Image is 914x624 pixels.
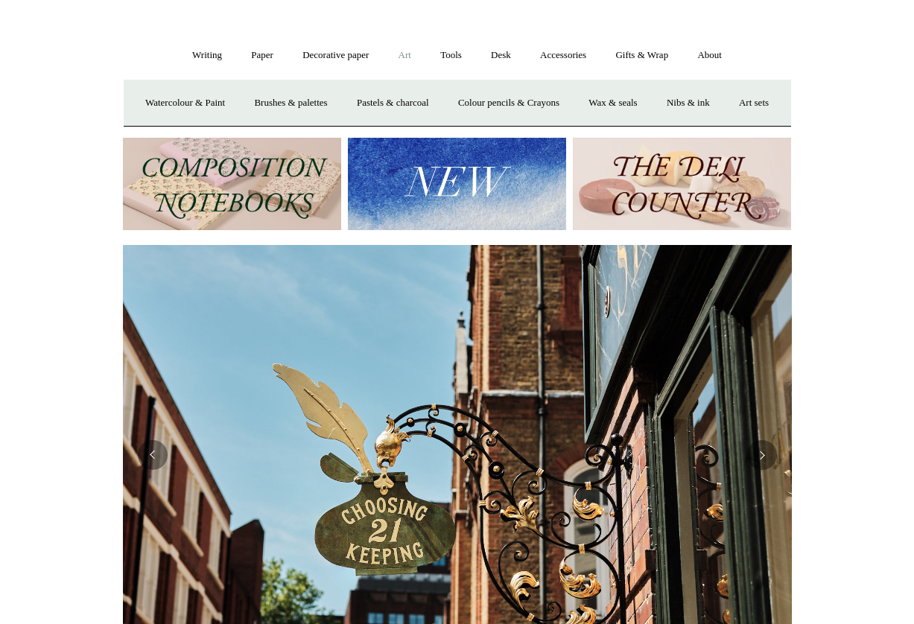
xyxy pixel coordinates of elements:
a: Colour pencils & Crayons [445,83,573,123]
img: New.jpg__PID:f73bdf93-380a-4a35-bcfe-7823039498e1 [348,138,566,231]
a: Desk [477,36,524,75]
a: Accessories [527,36,600,75]
a: Pastels & charcoal [343,83,442,123]
a: Writing [179,36,235,75]
a: Brushes & palettes [241,83,340,123]
a: Art sets [726,83,782,123]
a: Art [385,36,425,75]
a: Nibs & ink [653,83,723,123]
img: The Deli Counter [573,138,791,231]
a: Paper [238,36,287,75]
a: Gifts & Wrap [602,36,682,75]
a: About [684,36,735,75]
button: Previous [138,440,168,470]
button: Next [747,440,777,470]
a: Tools [427,36,475,75]
a: Wax & seals [575,83,650,123]
a: Watercolour & Paint [132,83,238,123]
img: 202302 Composition ledgers.jpg__PID:69722ee6-fa44-49dd-a067-31375e5d54ec [123,138,341,231]
a: Decorative paper [289,36,382,75]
